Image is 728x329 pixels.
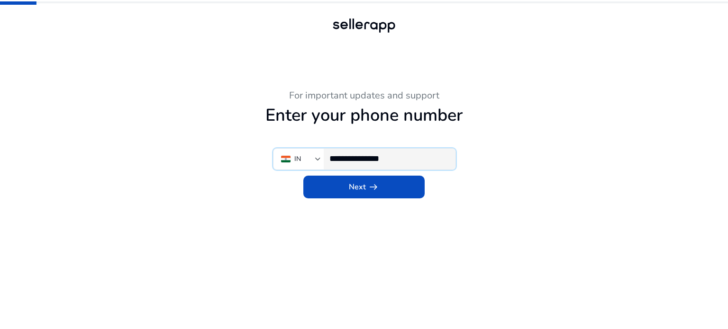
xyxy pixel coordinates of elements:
[103,105,625,125] h1: Enter your phone number
[294,154,301,164] div: IN
[368,181,379,193] span: arrow_right_alt
[303,176,425,198] button: Nextarrow_right_alt
[103,90,625,101] h3: For important updates and support
[349,181,379,193] span: Next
